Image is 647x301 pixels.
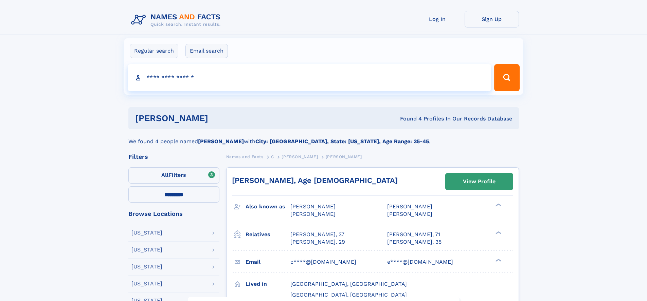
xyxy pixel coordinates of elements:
[255,138,429,145] b: City: [GEOGRAPHIC_DATA], State: [US_STATE], Age Range: 35-45
[131,230,162,236] div: [US_STATE]
[494,258,502,262] div: ❯
[198,138,244,145] b: [PERSON_NAME]
[271,154,274,159] span: C
[290,281,407,287] span: [GEOGRAPHIC_DATA], [GEOGRAPHIC_DATA]
[161,172,168,178] span: All
[304,115,512,123] div: Found 4 Profiles In Our Records Database
[131,264,162,269] div: [US_STATE]
[246,229,290,240] h3: Relatives
[494,64,519,91] button: Search Button
[128,154,219,160] div: Filters
[131,247,162,252] div: [US_STATE]
[135,114,304,123] h1: [PERSON_NAME]
[387,211,432,217] span: [PERSON_NAME]
[130,44,178,58] label: Regular search
[282,152,318,161] a: [PERSON_NAME]
[290,238,345,246] a: [PERSON_NAME], 29
[185,44,228,58] label: Email search
[232,176,398,185] a: [PERSON_NAME], Age [DEMOGRAPHIC_DATA]
[128,64,491,91] input: search input
[290,291,407,298] span: [GEOGRAPHIC_DATA], [GEOGRAPHIC_DATA]
[271,152,274,161] a: C
[387,203,432,210] span: [PERSON_NAME]
[494,230,502,235] div: ❯
[494,203,502,207] div: ❯
[290,211,336,217] span: [PERSON_NAME]
[131,281,162,286] div: [US_STATE]
[128,129,519,146] div: We found 4 people named with .
[387,238,442,246] a: [PERSON_NAME], 35
[463,174,496,189] div: View Profile
[128,11,226,29] img: Logo Names and Facts
[387,231,440,238] a: [PERSON_NAME], 71
[446,173,513,190] a: View Profile
[128,211,219,217] div: Browse Locations
[326,154,362,159] span: [PERSON_NAME]
[290,203,336,210] span: [PERSON_NAME]
[246,278,290,290] h3: Lived in
[410,11,465,27] a: Log In
[128,167,219,184] label: Filters
[226,152,264,161] a: Names and Facts
[290,231,344,238] a: [PERSON_NAME], 37
[465,11,519,27] a: Sign Up
[282,154,318,159] span: [PERSON_NAME]
[246,201,290,212] h3: Also known as
[246,256,290,268] h3: Email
